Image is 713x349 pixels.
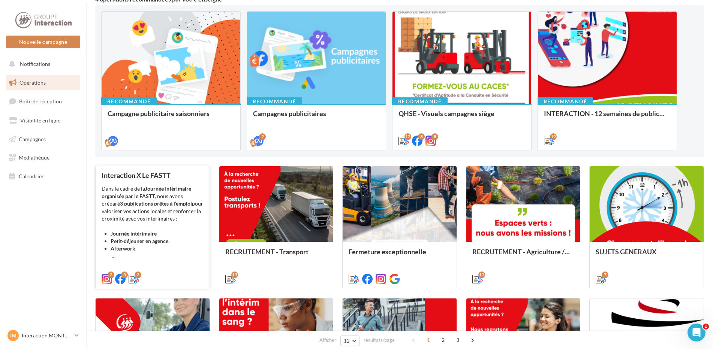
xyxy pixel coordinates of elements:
span: Boîte de réception [19,98,62,104]
div: 12 [550,133,557,140]
div: Recommandé [247,97,302,106]
div: Recommandé [538,97,593,106]
span: 3 [452,334,464,346]
span: Visibilité en ligne [20,117,60,124]
a: Opérations [4,75,82,91]
div: Recommandé [101,97,157,106]
span: IM [10,332,16,339]
strong: Journée Intérimaire organisée par le FASTT [102,185,191,199]
a: Boîte de réception [4,93,82,109]
span: résultats/page [364,337,395,344]
div: 3 [135,271,141,278]
div: QHSE - Visuels campagnes siège [398,110,525,125]
div: 3 [121,271,128,278]
div: Campagne publicitaire saisonniers [108,110,234,125]
a: Visibilité en ligne [4,113,82,128]
a: Campagnes [4,131,82,147]
button: 12 [340,336,359,346]
button: Nouvelle campagne [6,36,80,48]
span: Campagnes [19,136,46,142]
div: 13 [478,271,485,278]
strong: Petit-déjeuner en agence [111,238,168,244]
a: IM Interaction MONTPELLIER [6,328,80,343]
span: 12 [344,338,350,344]
a: Médiathèque [4,150,82,166]
div: 3 [108,271,114,278]
div: SUJETS GÉNÉRAUX [596,248,698,263]
div: 12 [404,133,411,140]
div: RECRUTEMENT - Agriculture / Espaces verts [472,248,574,263]
div: 13 [231,271,238,278]
div: Interaction X Le FASTT [102,172,204,179]
div: RECRUTEMENT - Transport [225,248,327,263]
strong: 3 publications prêtes à l’emploi [120,200,192,207]
div: Recommandé [392,97,448,106]
div: Fermeture exceptionnelle [349,248,451,263]
a: Calendrier [4,169,82,184]
span: Opérations [19,79,46,86]
div: Dans le cadre de la , nous avons préparé pour valoriser vos actions locales et renforcer la proxi... [102,185,204,260]
span: Afficher [319,337,336,344]
div: 7 [602,271,608,278]
strong: Journée intérimaire [111,230,157,237]
span: 1 [422,334,434,346]
span: Médiathèque [19,154,49,161]
div: 2 [259,133,266,140]
p: Interaction MONTPELLIER [22,332,72,339]
div: INTERACTION - 12 semaines de publication [544,110,671,125]
div: 8 [431,133,438,140]
span: 2 [437,334,449,346]
span: Notifications [20,61,50,67]
span: 1 [703,324,709,330]
iframe: Intercom live chat [688,324,706,342]
div: 8 [418,133,425,140]
strong: Afterwork [111,245,135,252]
button: Notifications [4,56,79,72]
div: Campagnes publicitaires [253,110,380,125]
span: Calendrier [19,173,44,179]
